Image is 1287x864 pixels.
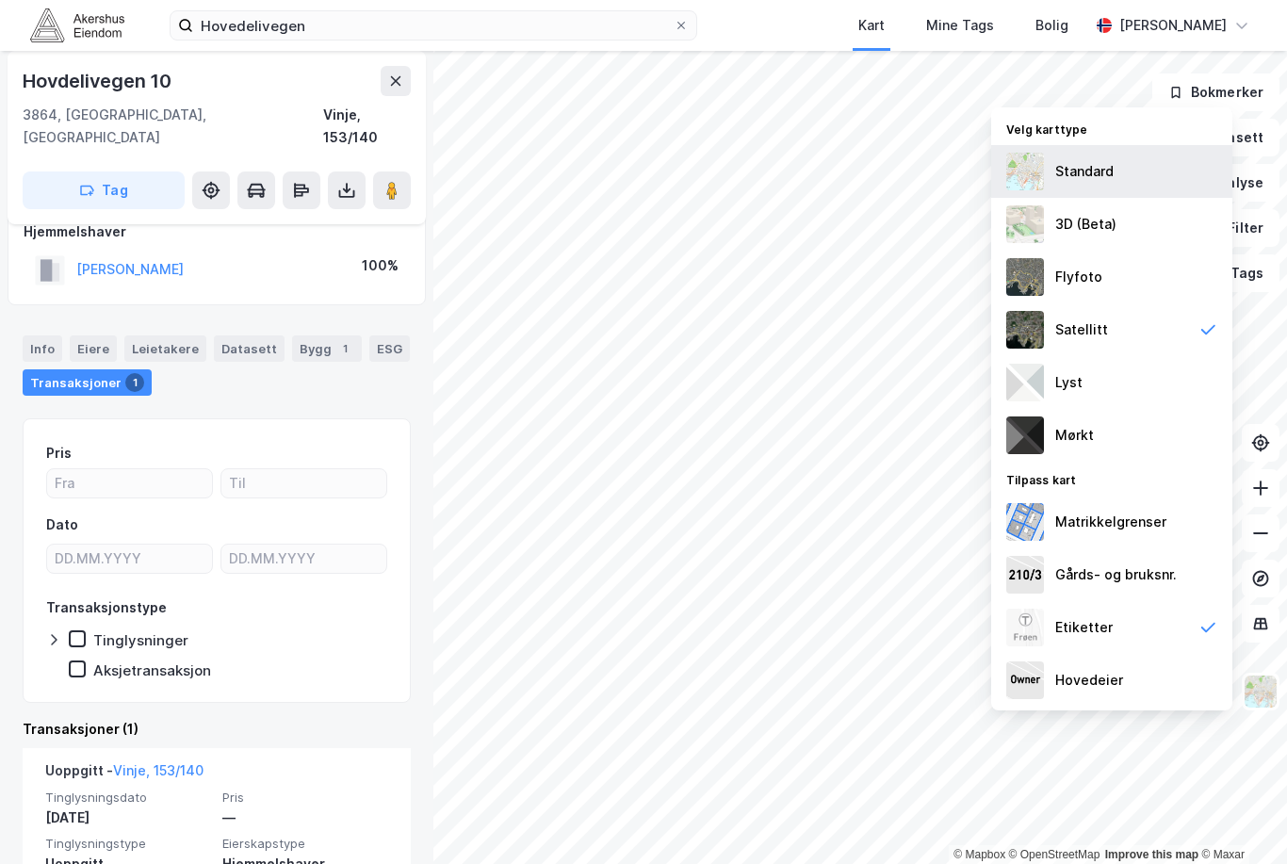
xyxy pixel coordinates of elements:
[1243,674,1279,709] img: Z
[113,762,204,778] a: Vinje, 153/140
[953,848,1005,861] a: Mapbox
[1006,661,1044,699] img: majorOwner.b5e170eddb5c04bfeeff.jpeg
[1105,848,1198,861] a: Improve this map
[193,11,674,40] input: Søk på adresse, matrikkel, gårdeiere, leietakere eller personer
[125,373,144,392] div: 1
[362,254,399,277] div: 100%
[1055,511,1166,533] div: Matrikkelgrenser
[335,339,354,358] div: 1
[1119,14,1227,37] div: [PERSON_NAME]
[1055,160,1114,183] div: Standard
[926,14,994,37] div: Mine Tags
[991,462,1232,496] div: Tilpass kart
[1006,609,1044,646] img: Z
[45,790,211,806] span: Tinglysningsdato
[1006,503,1044,541] img: cadastreBorders.cfe08de4b5ddd52a10de.jpeg
[1055,318,1108,341] div: Satellitt
[23,718,411,741] div: Transaksjoner (1)
[1055,266,1102,288] div: Flyfoto
[30,8,124,41] img: akershus-eiendom-logo.9091f326c980b4bce74ccdd9f866810c.svg
[23,66,175,96] div: Hovdelivegen 10
[47,545,212,573] input: DD.MM.YYYY
[46,596,167,619] div: Transaksjonstype
[23,171,185,209] button: Tag
[45,807,211,829] div: [DATE]
[1006,153,1044,190] img: Z
[222,790,388,806] span: Pris
[292,335,362,362] div: Bygg
[93,661,211,679] div: Aksjetransaksjon
[1006,364,1044,401] img: luj3wr1y2y3+OchiMxRmMxRlscgabnMEmZ7DJGWxyBpucwSZnsMkZbHIGm5zBJmewyRlscgabnMEmZ7DJGWxyBpucwSZnsMkZ...
[1006,416,1044,454] img: nCdM7BzjoCAAAAAElFTkSuQmCC
[1193,774,1287,864] iframe: Chat Widget
[1189,209,1279,247] button: Filter
[1006,258,1044,296] img: Z
[23,335,62,362] div: Info
[46,442,72,465] div: Pris
[222,836,388,852] span: Eierskapstype
[93,631,188,649] div: Tinglysninger
[1055,563,1177,586] div: Gårds- og bruksnr.
[214,335,285,362] div: Datasett
[1055,371,1083,394] div: Lyst
[1193,774,1287,864] div: Kontrollprogram for chat
[1152,73,1279,111] button: Bokmerker
[45,836,211,852] span: Tinglysningstype
[1006,311,1044,349] img: 9k=
[1055,616,1113,639] div: Etiketter
[1055,213,1116,236] div: 3D (Beta)
[1006,205,1044,243] img: Z
[24,220,410,243] div: Hjemmelshaver
[45,759,204,790] div: Uoppgitt -
[1035,14,1068,37] div: Bolig
[1192,254,1279,292] button: Tags
[1009,848,1100,861] a: OpenStreetMap
[221,469,386,497] input: Til
[1006,556,1044,594] img: cadastreKeys.547ab17ec502f5a4ef2b.jpeg
[1055,669,1123,692] div: Hovedeier
[70,335,117,362] div: Eiere
[858,14,885,37] div: Kart
[1055,424,1094,447] div: Mørkt
[23,369,152,396] div: Transaksjoner
[124,335,206,362] div: Leietakere
[323,104,411,149] div: Vinje, 153/140
[221,545,386,573] input: DD.MM.YYYY
[991,111,1232,145] div: Velg karttype
[369,335,410,362] div: ESG
[222,807,388,829] div: —
[47,469,212,497] input: Fra
[23,104,323,149] div: 3864, [GEOGRAPHIC_DATA], [GEOGRAPHIC_DATA]
[46,514,78,536] div: Dato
